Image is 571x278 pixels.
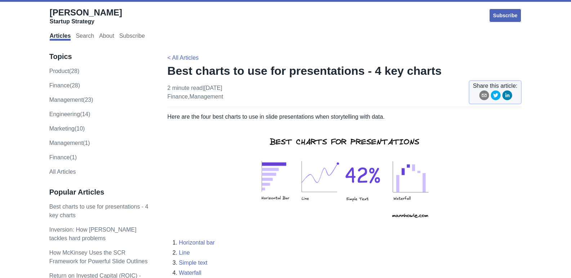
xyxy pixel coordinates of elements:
[50,8,122,17] span: [PERSON_NAME]
[179,270,202,276] a: Waterfall
[99,33,114,41] a: About
[49,111,90,117] a: engineering(14)
[49,140,90,146] a: Management(1)
[49,250,148,264] a: How McKinsey Uses the SCR Framework for Powerful Slide Outlines
[473,82,518,90] span: Share this article:
[49,188,152,197] h3: Popular Articles
[49,82,80,88] a: finance(28)
[76,33,94,41] a: Search
[49,52,152,61] h3: Topics
[479,90,489,103] button: email
[252,121,437,233] img: best chart presentaion
[49,126,85,132] a: marketing(10)
[50,7,122,25] a: [PERSON_NAME]Startup Strategy
[49,169,76,175] a: All Articles
[189,94,223,100] a: management
[50,18,122,25] div: Startup Strategy
[50,33,71,41] a: Articles
[179,250,190,256] a: Line
[168,94,188,100] a: finance
[49,97,93,103] a: management(23)
[489,8,522,23] a: Subscribe
[119,33,145,41] a: Subscribe
[179,260,208,266] a: Simple text
[49,154,77,160] a: Finance(1)
[49,68,80,74] a: product(28)
[168,84,223,101] p: 2 minute read | [DATE] ,
[168,113,522,233] p: Here are the four best charts to use in slide presentations when storytelling with data.
[168,64,522,78] h1: Best charts to use for presentations - 4 key charts
[49,227,137,241] a: Inversion: How [PERSON_NAME] tackles hard problems
[491,90,501,103] button: twitter
[49,204,148,218] a: Best charts to use for presentations - 4 key charts
[168,55,199,61] a: < All Articles
[502,90,512,103] button: linkedin
[179,240,215,246] a: Horizontal bar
